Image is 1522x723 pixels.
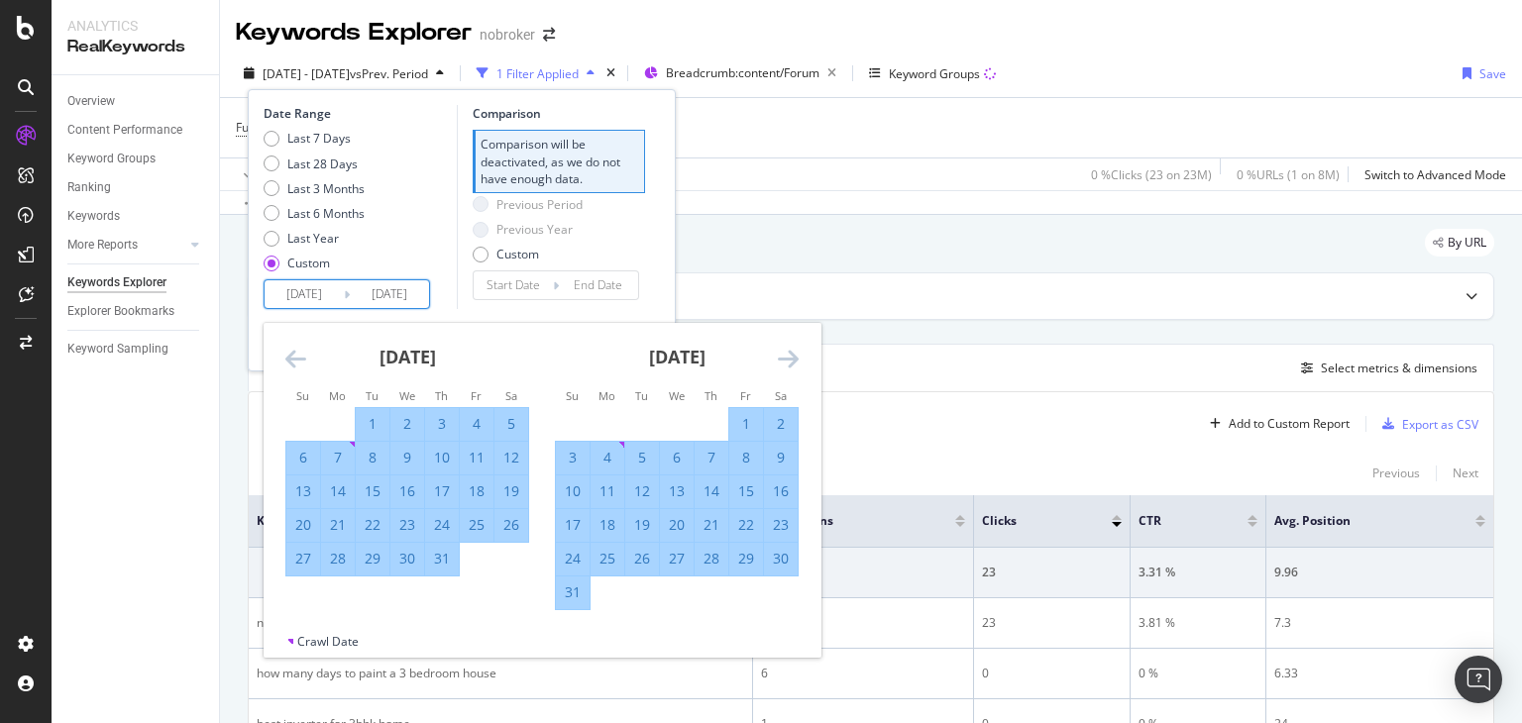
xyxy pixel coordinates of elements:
[598,388,615,403] small: Mo
[591,508,625,542] td: Selected. Monday, August 18, 2025
[321,515,355,535] div: 21
[695,542,729,575] td: Selected. Thursday, August 28, 2025
[660,474,695,508] td: Selected. Wednesday, August 13, 2025
[264,155,365,172] div: Last 28 Days
[729,508,764,542] td: Selected. Friday, August 22, 2025
[602,63,619,83] div: times
[556,508,591,542] td: Selected. Sunday, August 17, 2025
[1202,408,1350,440] button: Add to Custom Report
[1139,512,1218,530] span: CTR
[321,448,355,467] div: 7
[287,130,351,147] div: Last 7 Days
[257,665,744,682] div: how many days to paint a 3 bedroom house
[67,120,182,141] div: Content Performance
[494,448,528,467] div: 12
[67,149,205,169] a: Keyword Groups
[556,575,591,609] td: Selected. Sunday, August 31, 2025
[494,508,529,542] td: Selected. Saturday, July 26, 2025
[425,549,459,568] div: 31
[67,177,111,198] div: Ranking
[556,542,591,575] td: Selected. Sunday, August 24, 2025
[425,407,460,441] td: Selected. Thursday, July 3, 2025
[494,441,529,474] td: Selected. Saturday, July 12, 2025
[67,91,205,112] a: Overview
[264,180,365,197] div: Last 3 Months
[1455,656,1502,703] div: Open Intercom Messenger
[761,512,925,530] span: Impressions
[473,105,645,122] div: Comparison
[625,441,660,474] td: Selected. Tuesday, August 5, 2025
[889,65,980,82] div: Keyword Groups
[695,515,728,535] div: 21
[356,441,390,474] td: Selected. Tuesday, July 8, 2025
[729,481,763,501] div: 15
[1425,229,1494,257] div: legacy label
[666,64,819,81] span: Breadcrumb: content/Forum
[496,196,583,213] div: Previous Period
[67,16,203,36] div: Analytics
[660,441,695,474] td: Selected. Wednesday, August 6, 2025
[257,512,705,530] span: Keyword
[660,542,695,575] td: Selected. Wednesday, August 27, 2025
[1274,665,1485,682] div: 6.33
[285,347,306,371] div: Move backward to switch to the previous month.
[764,407,799,441] td: Selected. Saturday, August 2, 2025
[1237,166,1340,183] div: 0 % URLs ( 1 on 8M )
[591,549,624,568] div: 25
[1091,166,1212,183] div: 0 % Clicks ( 23 on 23M )
[764,549,798,568] div: 30
[1402,416,1478,433] div: Export as CSV
[695,474,729,508] td: Selected. Thursday, August 14, 2025
[356,481,389,501] div: 15
[366,388,379,403] small: Tu
[390,414,424,434] div: 2
[425,542,460,575] td: Selected. Thursday, July 31, 2025
[264,230,365,247] div: Last Year
[356,407,390,441] td: Selected. Tuesday, July 1, 2025
[67,235,138,256] div: More Reports
[635,388,648,403] small: Tu
[729,515,763,535] div: 22
[264,255,365,271] div: Custom
[729,414,763,434] div: 1
[625,549,659,568] div: 26
[460,407,494,441] td: Selected. Friday, July 4, 2025
[1453,462,1478,485] button: Next
[265,280,344,308] input: Start Date
[287,155,358,172] div: Last 28 Days
[264,105,452,122] div: Date Range
[425,515,459,535] div: 24
[460,508,494,542] td: Selected. Friday, July 25, 2025
[67,235,185,256] a: More Reports
[390,481,424,501] div: 16
[287,230,339,247] div: Last Year
[473,130,645,192] div: Comparison will be deactivated, as we do not have enough data.
[559,271,638,299] input: End Date
[286,508,321,542] td: Selected. Sunday, July 20, 2025
[1357,158,1506,190] button: Switch to Advanced Mode
[356,515,389,535] div: 22
[425,448,459,467] div: 10
[1453,465,1478,481] div: Next
[591,515,624,535] div: 18
[494,474,529,508] td: Selected. Saturday, July 19, 2025
[321,481,355,501] div: 14
[1274,512,1446,530] span: Avg. Position
[761,614,965,632] div: 603
[390,441,425,474] td: Selected. Wednesday, July 9, 2025
[764,508,799,542] td: Selected. Saturday, August 23, 2025
[1229,418,1350,430] div: Add to Custom Report
[286,441,321,474] td: Selected. Sunday, July 6, 2025
[494,414,528,434] div: 5
[286,474,321,508] td: Selected. Sunday, July 13, 2025
[356,508,390,542] td: Selected. Tuesday, July 22, 2025
[1139,564,1257,581] div: 3.31 %
[556,481,590,501] div: 10
[67,91,115,112] div: Overview
[660,481,694,501] div: 13
[543,28,555,42] div: arrow-right-arrow-left
[761,564,965,581] div: 694
[494,407,529,441] td: Selected. Saturday, July 5, 2025
[982,564,1122,581] div: 23
[982,665,1122,682] div: 0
